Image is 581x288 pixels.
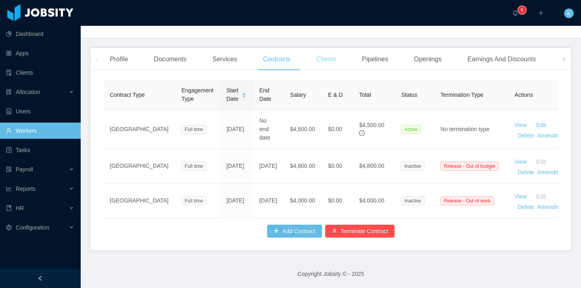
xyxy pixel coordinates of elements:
a: Delete [518,204,534,210]
span: Contract Type [110,92,145,98]
span: Allocation [16,89,40,95]
a: View [514,193,527,200]
div: Openings [408,48,448,71]
td: [DATE] [220,184,253,218]
a: View [514,159,527,165]
a: View [514,122,527,128]
button: Edit [527,155,552,168]
span: $4,000.00 [290,197,315,204]
i: icon: setting [6,225,12,230]
a: Amendments [537,204,571,210]
span: Configuration [16,224,49,231]
a: Edit [536,122,546,128]
a: icon: auditClients [6,65,74,81]
span: Release - Out of budget [441,162,498,171]
i: icon: file-protect [6,167,12,172]
i: icon: plus [538,10,544,16]
span: Salary [290,92,306,98]
div: Clients [310,48,343,71]
span: Total [359,92,371,98]
i: icon: caret-down [242,95,246,97]
td: [DATE] [220,110,253,149]
div: Profile [103,48,134,71]
a: icon: profileTasks [6,142,74,158]
div: Sort [242,92,247,97]
a: Delete [518,169,534,175]
span: $4,500.00 [359,122,384,128]
a: icon: pie-chartDashboard [6,26,74,42]
button: icon: plusAdd Contract [267,225,322,238]
span: Active [401,125,421,134]
button: Edit [527,119,552,131]
span: info-circle [359,130,365,136]
div: Pipelines [355,48,395,71]
span: $0.00 [328,126,342,132]
button: icon: closeTerminate Contract [325,225,395,238]
button: Edit [527,190,552,203]
span: $0.00 [328,163,342,169]
span: K [567,8,571,18]
i: icon: book [6,205,12,211]
span: E & D [328,92,343,98]
td: [GEOGRAPHIC_DATA] [103,149,175,184]
div: Services [206,48,243,71]
span: Actions [514,92,533,98]
td: [GEOGRAPHIC_DATA] [103,184,175,218]
i: icon: solution [6,89,12,95]
span: $0.00 [328,197,342,204]
a: Amendments [537,169,571,175]
p: 6 [521,6,524,14]
span: Reports [16,186,36,192]
i: icon: line-chart [6,186,12,192]
a: icon: appstoreApps [6,45,74,61]
span: $4,500.00 [290,126,315,132]
i: icon: caret-up [242,92,246,94]
i: icon: right [562,57,566,61]
footer: Copyright Jobsity © - 2025 [81,260,581,288]
span: Release - Out of work [441,196,494,205]
span: Engagement Type [182,87,213,102]
span: $4,800.00 [290,163,315,169]
td: [GEOGRAPHIC_DATA] [103,110,175,149]
a: icon: robotUsers [6,103,74,119]
div: Contracts [257,48,297,71]
span: Inactive [401,196,424,205]
a: Amendments [537,132,571,139]
td: [DATE] [253,149,284,184]
span: Full time [182,162,206,171]
td: No end date [253,110,284,149]
span: Inactive [401,162,424,171]
i: icon: left [95,57,99,61]
span: Payroll [16,166,33,173]
td: No termination type [434,110,508,149]
span: $4,000.00 [359,197,384,204]
div: Earnings And Discounts [461,48,542,71]
span: Termination Type [441,92,483,98]
td: [DATE] [253,184,284,218]
span: HR [16,205,24,211]
a: Delete [518,132,534,139]
span: Status [401,92,417,98]
span: Start Date [226,86,238,103]
span: End Date [259,87,272,102]
div: Documents [147,48,193,71]
span: Full time [182,196,206,205]
span: Full time [182,125,206,134]
a: icon: userWorkers [6,123,74,139]
td: [DATE] [220,149,253,184]
span: $4,800.00 [359,163,384,169]
sup: 6 [518,6,526,14]
i: icon: bell [512,10,518,16]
